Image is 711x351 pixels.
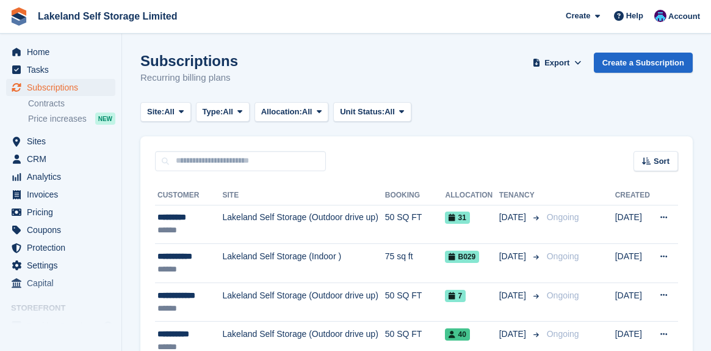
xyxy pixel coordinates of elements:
[6,61,115,78] a: menu
[445,212,469,224] span: 31
[544,57,569,69] span: Export
[27,79,100,96] span: Subscriptions
[223,186,385,205] th: Site
[385,205,446,244] td: 50 SQ FT
[445,290,466,302] span: 7
[6,133,115,150] a: menu
[27,168,100,185] span: Analytics
[566,10,590,22] span: Create
[615,283,652,322] td: [DATE]
[6,257,115,274] a: menu
[27,61,100,78] span: Tasks
[6,43,115,61] a: menu
[11,302,121,314] span: Storefront
[499,328,529,341] span: [DATE]
[254,102,329,122] button: Allocation: All
[445,328,469,341] span: 40
[333,102,411,122] button: Unit Status: All
[547,212,579,222] span: Ongoing
[530,53,584,73] button: Export
[547,329,579,339] span: Ongoing
[261,106,302,118] span: Allocation:
[6,204,115,221] a: menu
[302,106,312,118] span: All
[223,106,233,118] span: All
[654,10,666,22] img: David Dickson
[27,43,100,61] span: Home
[499,211,529,224] span: [DATE]
[6,275,115,292] a: menu
[27,221,100,238] span: Coupons
[615,244,652,283] td: [DATE]
[626,10,643,22] span: Help
[385,244,446,283] td: 75 sq ft
[27,317,100,334] span: Booking Portal
[547,251,579,261] span: Ongoing
[33,6,182,26] a: Lakeland Self Storage Limited
[140,102,191,122] button: Site: All
[384,106,395,118] span: All
[203,106,223,118] span: Type:
[385,283,446,322] td: 50 SQ FT
[445,251,479,263] span: B029
[95,113,115,125] div: NEW
[6,168,115,185] a: menu
[499,250,529,263] span: [DATE]
[27,204,100,221] span: Pricing
[147,106,164,118] span: Site:
[385,186,446,205] th: Booking
[27,239,100,256] span: Protection
[499,186,542,205] th: Tenancy
[140,53,238,69] h1: Subscriptions
[27,275,100,292] span: Capital
[668,10,700,23] span: Account
[164,106,175,118] span: All
[28,112,115,125] a: Price increases NEW
[101,319,115,333] a: Preview store
[445,186,499,205] th: Allocation
[140,71,238,85] p: Recurring billing plans
[28,113,87,125] span: Price increases
[155,186,223,205] th: Customer
[27,133,100,150] span: Sites
[223,244,385,283] td: Lakeland Self Storage (Indoor )
[27,257,100,274] span: Settings
[615,205,652,244] td: [DATE]
[223,283,385,322] td: Lakeland Self Storage (Outdoor drive up)
[196,102,250,122] button: Type: All
[615,186,652,205] th: Created
[27,186,100,203] span: Invoices
[28,98,115,109] a: Contracts
[223,205,385,244] td: Lakeland Self Storage (Outdoor drive up)
[6,221,115,238] a: menu
[340,106,384,118] span: Unit Status:
[6,317,115,334] a: menu
[6,186,115,203] a: menu
[27,150,100,168] span: CRM
[10,7,28,26] img: stora-icon-8386f47178a22dfd0bd8f6a31ec36ba5ce8667c1dd55bd0f319d3a0aa187defe.svg
[6,239,115,256] a: menu
[654,155,669,168] span: Sort
[547,290,579,300] span: Ongoing
[594,53,693,73] a: Create a Subscription
[6,150,115,168] a: menu
[499,289,529,302] span: [DATE]
[6,79,115,96] a: menu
